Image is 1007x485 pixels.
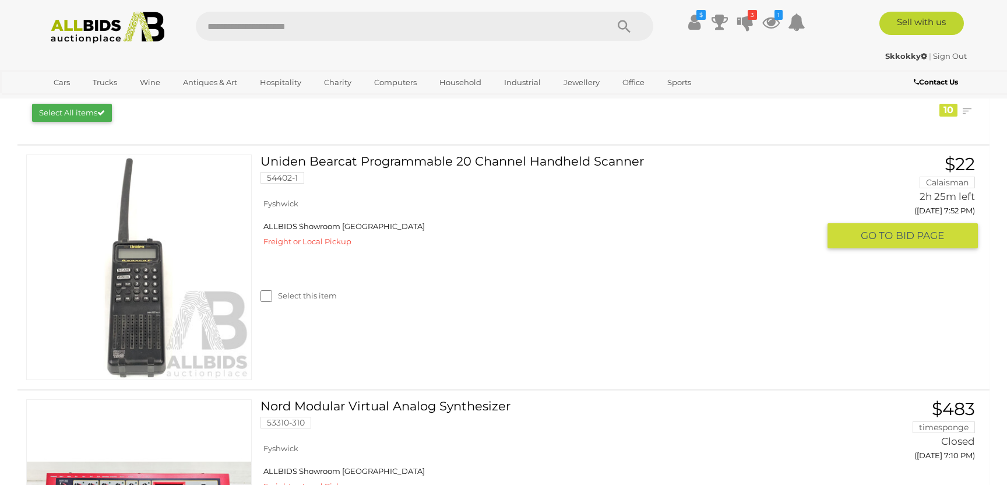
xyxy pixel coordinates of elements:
[914,78,958,86] b: Contact Us
[269,154,819,192] a: Uniden Bearcat Programmable 20 Channel Handheld Scanner 54402-1
[737,12,754,33] a: 3
[269,399,819,437] a: Nord Modular Virtual Analog Synthesizer 53310-310
[836,399,978,467] a: $483 timesponge Closed ([DATE] 7:10 PM)
[660,73,699,92] a: Sports
[828,223,978,248] button: GO TOBID PAGE
[885,51,929,61] a: Skkokky
[316,73,359,92] a: Charity
[896,229,944,242] span: BID PAGE
[595,12,653,41] button: Search
[556,73,607,92] a: Jewellery
[939,104,957,117] div: 10
[367,73,424,92] a: Computers
[885,51,927,61] strong: Skkokky
[46,92,144,111] a: [GEOGRAPHIC_DATA]
[879,12,964,35] a: Sell with us
[914,76,961,89] a: Contact Us
[497,73,548,92] a: Industrial
[861,229,896,242] span: GO TO
[132,73,168,92] a: Wine
[933,51,967,61] a: Sign Out
[945,153,975,175] span: $22
[696,10,706,20] i: $
[774,10,783,20] i: 1
[32,104,112,122] button: Select All items
[432,73,489,92] a: Household
[748,10,757,20] i: 3
[46,73,78,92] a: Cars
[836,154,978,249] a: $22 Calaisman 2h 25m left ([DATE] 7:52 PM) GO TOBID PAGE
[27,155,251,379] img: 54402-1a.jpg
[85,73,125,92] a: Trucks
[44,12,171,44] img: Allbids.com.au
[685,12,703,33] a: $
[929,51,931,61] span: |
[175,73,245,92] a: Antiques & Art
[762,12,780,33] a: 1
[615,73,652,92] a: Office
[932,398,975,420] span: $483
[260,290,337,301] label: Select this item
[252,73,309,92] a: Hospitality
